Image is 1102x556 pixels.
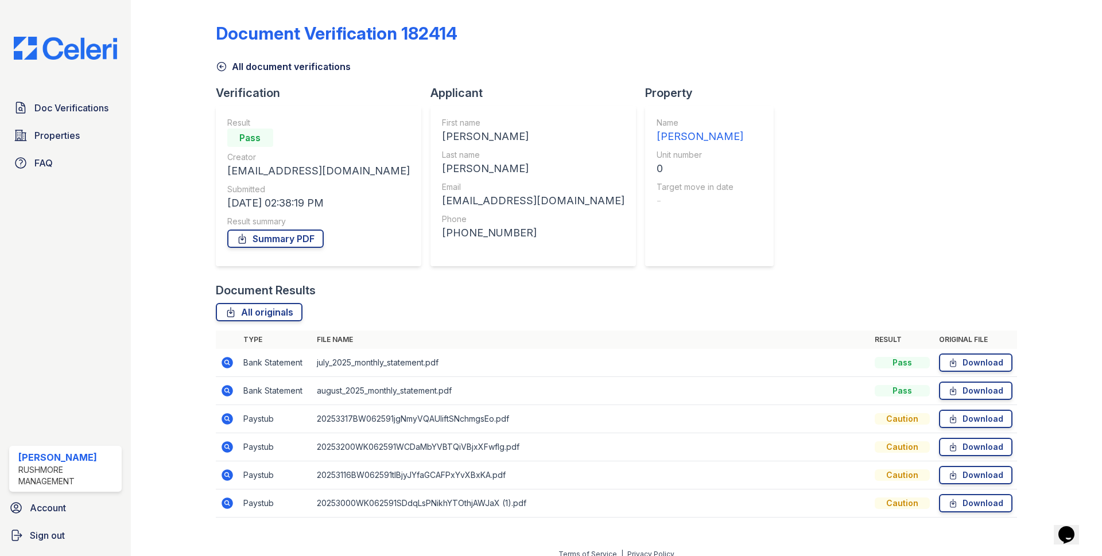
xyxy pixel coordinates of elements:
[312,377,870,405] td: august_2025_monthly_statement.pdf
[239,433,312,461] td: Paystub
[442,129,624,145] div: [PERSON_NAME]
[939,466,1012,484] a: Download
[442,225,624,241] div: [PHONE_NUMBER]
[875,385,930,396] div: Pass
[312,405,870,433] td: 20253317BW062591jgNmyVQAUIiftSNchmgsEo.pdf
[875,413,930,425] div: Caution
[939,353,1012,372] a: Download
[239,377,312,405] td: Bank Statement
[30,501,66,515] span: Account
[875,441,930,453] div: Caution
[18,464,117,487] div: Rushmore Management
[875,497,930,509] div: Caution
[227,163,410,179] div: [EMAIL_ADDRESS][DOMAIN_NAME]
[939,382,1012,400] a: Download
[227,117,410,129] div: Result
[9,124,122,147] a: Properties
[939,410,1012,428] a: Download
[216,282,316,298] div: Document Results
[657,129,743,145] div: [PERSON_NAME]
[30,528,65,542] span: Sign out
[312,489,870,518] td: 20253000WK062591SDdqLsPNikhYTOthjAWJaX (1).pdf
[1054,510,1091,545] iframe: chat widget
[239,331,312,349] th: Type
[216,303,302,321] a: All originals
[227,151,410,163] div: Creator
[227,184,410,195] div: Submitted
[34,101,108,115] span: Doc Verifications
[216,85,430,101] div: Verification
[939,438,1012,456] a: Download
[34,156,53,170] span: FAQ
[442,117,624,129] div: First name
[657,193,743,209] div: -
[870,331,934,349] th: Result
[312,331,870,349] th: File name
[227,129,273,147] div: Pass
[657,149,743,161] div: Unit number
[5,524,126,547] a: Sign out
[239,489,312,518] td: Paystub
[939,494,1012,512] a: Download
[312,433,870,461] td: 20253200WK062591WCDaMbYVBTQiVBjxXFwfIg.pdf
[442,149,624,161] div: Last name
[239,349,312,377] td: Bank Statement
[5,37,126,60] img: CE_Logo_Blue-a8612792a0a2168367f1c8372b55b34899dd931a85d93a1a3d3e32e68fde9ad4.png
[216,60,351,73] a: All document verifications
[657,161,743,177] div: 0
[645,85,783,101] div: Property
[657,181,743,193] div: Target move in date
[875,357,930,368] div: Pass
[9,151,122,174] a: FAQ
[442,161,624,177] div: [PERSON_NAME]
[5,496,126,519] a: Account
[227,230,324,248] a: Summary PDF
[657,117,743,129] div: Name
[875,469,930,481] div: Caution
[312,461,870,489] td: 20253116BW062591tlBjyJYfaGCAFPxYvXBxKA.pdf
[227,216,410,227] div: Result summary
[239,405,312,433] td: Paystub
[216,23,457,44] div: Document Verification 182414
[657,117,743,145] a: Name [PERSON_NAME]
[312,349,870,377] td: july_2025_monthly_statement.pdf
[442,213,624,225] div: Phone
[227,195,410,211] div: [DATE] 02:38:19 PM
[442,193,624,209] div: [EMAIL_ADDRESS][DOMAIN_NAME]
[442,181,624,193] div: Email
[934,331,1017,349] th: Original file
[9,96,122,119] a: Doc Verifications
[34,129,80,142] span: Properties
[430,85,645,101] div: Applicant
[18,450,117,464] div: [PERSON_NAME]
[239,461,312,489] td: Paystub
